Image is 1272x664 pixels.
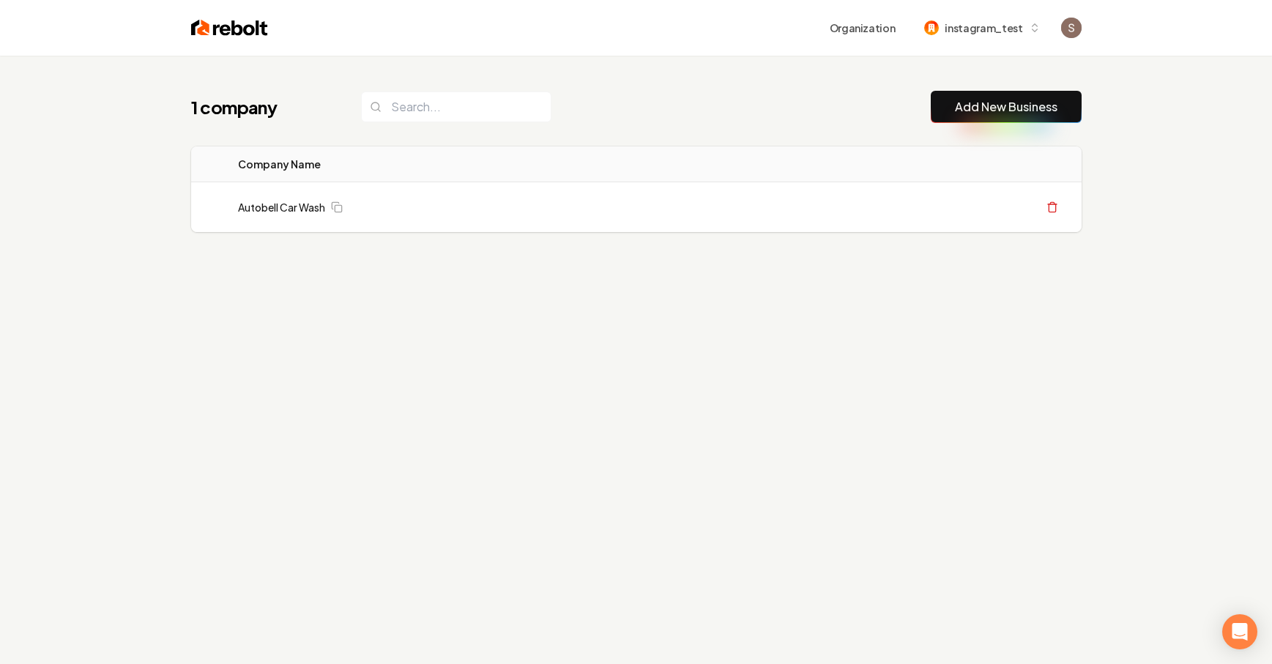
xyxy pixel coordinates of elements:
[191,95,332,119] h1: 1 company
[191,18,268,38] img: Rebolt Logo
[955,98,1057,116] a: Add New Business
[361,92,551,122] input: Search...
[1061,18,1082,38] img: Santiago Vásquez
[924,20,939,35] img: instagram_test
[238,200,325,215] a: Autobell Car Wash
[226,146,554,182] th: Company Name
[821,15,904,41] button: Organization
[931,91,1082,123] button: Add New Business
[1061,18,1082,38] button: Open user button
[1222,614,1257,649] div: Open Intercom Messenger
[945,20,1022,36] span: instagram_test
